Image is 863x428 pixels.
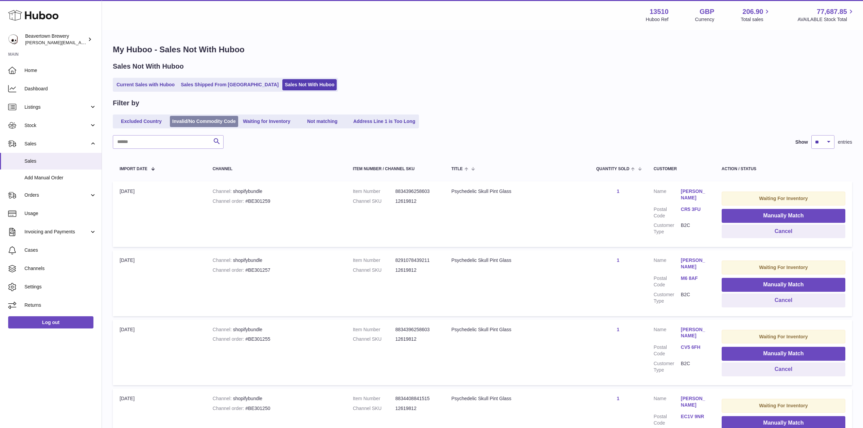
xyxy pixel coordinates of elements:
div: Psychedelic Skull Pint Glass [451,257,582,264]
span: Orders [24,192,89,198]
div: shopifybundle [213,257,339,264]
div: #BE301255 [213,336,339,342]
h2: Filter by [113,99,139,108]
dt: Postal Code [654,413,681,426]
dd: 12619812 [395,198,438,204]
button: Manually Match [722,347,845,361]
strong: 13510 [650,7,669,16]
span: Settings [24,284,96,290]
dt: Channel SKU [353,198,395,204]
div: #BE301257 [213,267,339,273]
div: Action / Status [722,167,845,171]
dd: 8834408841515 [395,395,438,402]
a: CV5 6FH [681,344,708,351]
span: Stock [24,122,89,129]
strong: GBP [700,7,714,16]
div: Beavertown Brewery [25,33,86,46]
span: Usage [24,210,96,217]
strong: Channel order [213,406,246,411]
dt: Item Number [353,326,395,333]
a: 77,687.85 AVAILABLE Stock Total [797,7,855,23]
dt: Name [654,257,681,272]
div: #BE301250 [213,405,339,412]
dt: Customer Type [654,222,681,235]
strong: Waiting For Inventory [759,334,808,339]
td: [DATE] [113,320,206,385]
dd: 12619812 [395,336,438,342]
span: Returns [24,302,96,308]
button: Cancel [722,293,845,307]
strong: Waiting For Inventory [759,403,808,408]
h1: My Huboo - Sales Not With Huboo [113,44,852,55]
div: shopifybundle [213,395,339,402]
div: Currency [695,16,715,23]
span: Sales [24,158,96,164]
strong: Channel [213,327,233,332]
a: [PERSON_NAME] [681,188,708,201]
strong: Channel [213,189,233,194]
span: 206.90 [742,7,763,16]
dt: Name [654,395,681,410]
dd: 8834396258603 [395,188,438,195]
dd: 8834396258603 [395,326,438,333]
a: 206.90 Total sales [741,7,771,23]
a: [PERSON_NAME] [681,326,708,339]
a: Waiting for Inventory [240,116,294,127]
dt: Name [654,188,681,203]
strong: Channel order [213,336,246,342]
a: Current Sales with Huboo [114,79,177,90]
dt: Postal Code [654,206,681,219]
a: CR5 3FU [681,206,708,213]
a: [PERSON_NAME] [681,257,708,270]
div: Psychedelic Skull Pint Glass [451,395,582,402]
dd: 12619812 [395,405,438,412]
span: Total sales [741,16,771,23]
a: 1 [617,396,619,401]
div: shopifybundle [213,188,339,195]
span: Home [24,67,96,74]
span: entries [838,139,852,145]
dt: Customer Type [654,360,681,373]
dd: B2C [681,291,708,304]
button: Cancel [722,362,845,376]
a: Invalid/No Commodity Code [170,116,238,127]
dt: Channel SKU [353,405,395,412]
strong: Channel order [213,267,246,273]
div: Psychedelic Skull Pint Glass [451,188,582,195]
label: Show [795,139,808,145]
span: 77,687.85 [817,7,847,16]
dt: Channel SKU [353,336,395,342]
span: Listings [24,104,89,110]
div: #BE301259 [213,198,339,204]
dt: Postal Code [654,344,681,357]
dd: B2C [681,222,708,235]
button: Manually Match [722,209,845,223]
dt: Item Number [353,257,395,264]
button: Cancel [722,225,845,238]
a: M6 8AF [681,275,708,282]
span: Import date [120,167,147,171]
dt: Item Number [353,188,395,195]
a: Address Line 1 is Too Long [351,116,418,127]
h2: Sales Not With Huboo [113,62,184,71]
a: Sales Shipped From [GEOGRAPHIC_DATA] [178,79,281,90]
span: Invoicing and Payments [24,229,89,235]
div: Item Number / Channel SKU [353,167,438,171]
a: Excluded Country [114,116,169,127]
div: Huboo Ref [646,16,669,23]
dt: Postal Code [654,275,681,288]
span: Title [451,167,462,171]
a: Not matching [295,116,350,127]
dd: 8291078439211 [395,257,438,264]
a: Sales Not With Huboo [282,79,337,90]
dd: B2C [681,360,708,373]
div: shopifybundle [213,326,339,333]
strong: Waiting For Inventory [759,265,808,270]
td: [DATE] [113,250,206,316]
div: Channel [213,167,339,171]
dd: 12619812 [395,267,438,273]
span: Sales [24,141,89,147]
a: [PERSON_NAME] [681,395,708,408]
strong: Channel order [213,198,246,204]
strong: Channel [213,257,233,263]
